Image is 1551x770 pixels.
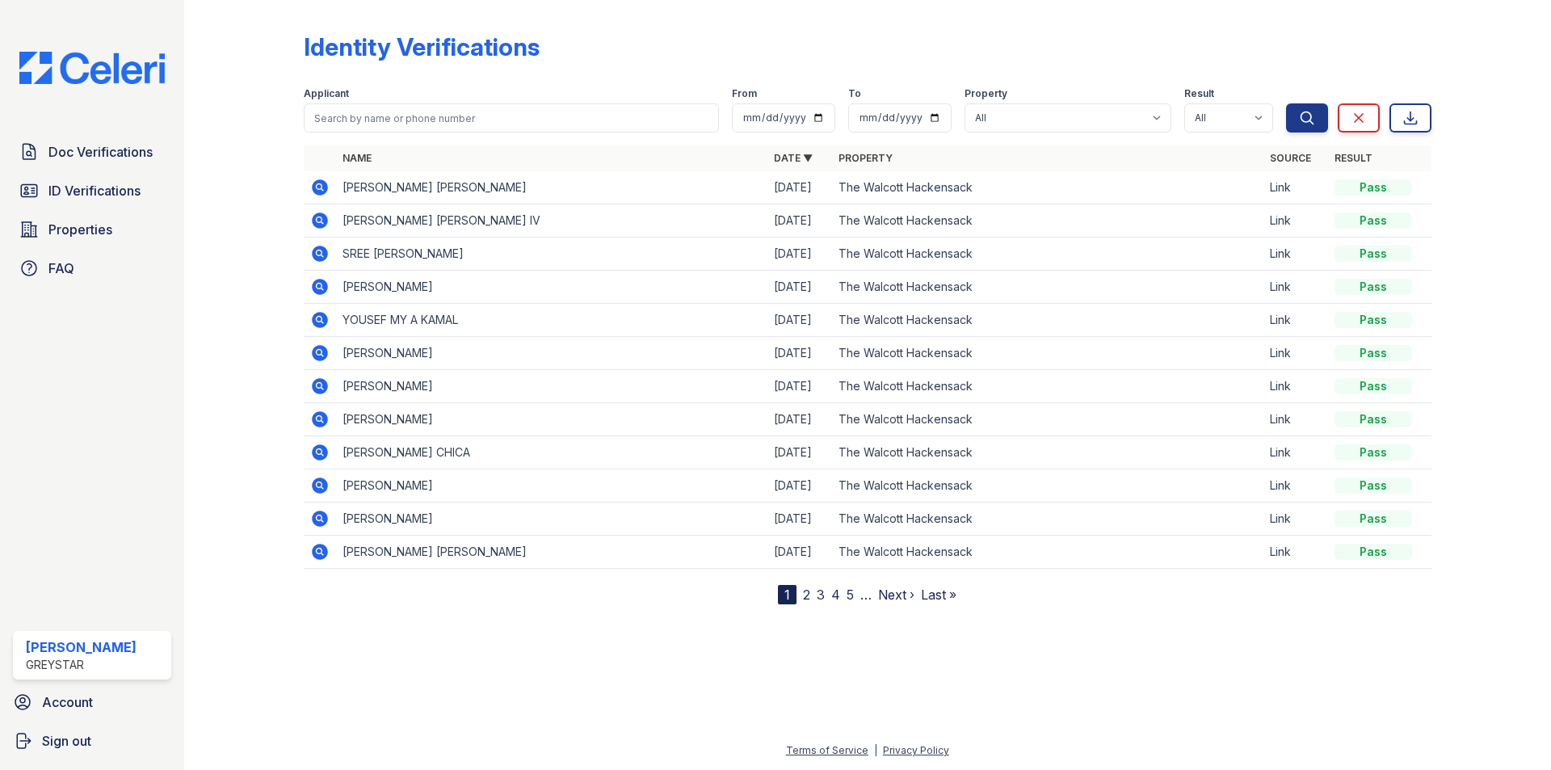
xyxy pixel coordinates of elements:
[1263,171,1328,204] td: Link
[1263,469,1328,503] td: Link
[1335,212,1412,229] div: Pass
[6,725,178,757] a: Sign out
[336,238,767,271] td: SREE [PERSON_NAME]
[1263,238,1328,271] td: Link
[832,238,1263,271] td: The Walcott Hackensack
[42,692,93,712] span: Account
[26,657,137,673] div: Greystar
[343,152,372,164] a: Name
[767,536,832,569] td: [DATE]
[13,175,171,207] a: ID Verifications
[832,403,1263,436] td: The Walcott Hackensack
[1263,370,1328,403] td: Link
[336,436,767,469] td: [PERSON_NAME] CHICA
[304,87,349,100] label: Applicant
[878,587,914,603] a: Next ›
[336,304,767,337] td: YOUSEF MY A KAMAL
[304,103,719,133] input: Search by name or phone number
[1335,279,1412,295] div: Pass
[1263,436,1328,469] td: Link
[767,304,832,337] td: [DATE]
[304,32,540,61] div: Identity Verifications
[832,469,1263,503] td: The Walcott Hackensack
[767,370,832,403] td: [DATE]
[767,271,832,304] td: [DATE]
[1335,312,1412,328] div: Pass
[832,271,1263,304] td: The Walcott Hackensack
[48,181,141,200] span: ID Verifications
[767,503,832,536] td: [DATE]
[13,136,171,168] a: Doc Verifications
[336,503,767,536] td: [PERSON_NAME]
[1184,87,1214,100] label: Result
[1263,337,1328,370] td: Link
[832,171,1263,204] td: The Walcott Hackensack
[767,436,832,469] td: [DATE]
[48,142,153,162] span: Doc Verifications
[832,503,1263,536] td: The Walcott Hackensack
[13,213,171,246] a: Properties
[832,204,1263,238] td: The Walcott Hackensack
[921,587,956,603] a: Last »
[1335,478,1412,494] div: Pass
[883,744,949,756] a: Privacy Policy
[832,304,1263,337] td: The Walcott Hackensack
[6,52,178,84] img: CE_Logo_Blue-a8612792a0a2168367f1c8372b55b34899dd931a85d93a1a3d3e32e68fde9ad4.png
[6,686,178,718] a: Account
[1263,271,1328,304] td: Link
[336,337,767,370] td: [PERSON_NAME]
[1335,179,1412,196] div: Pass
[336,204,767,238] td: [PERSON_NAME] [PERSON_NAME] IV
[839,152,893,164] a: Property
[874,744,877,756] div: |
[1335,345,1412,361] div: Pass
[13,252,171,284] a: FAQ
[1335,411,1412,427] div: Pass
[1335,378,1412,394] div: Pass
[848,87,861,100] label: To
[1263,304,1328,337] td: Link
[732,87,757,100] label: From
[767,204,832,238] td: [DATE]
[1263,204,1328,238] td: Link
[767,171,832,204] td: [DATE]
[831,587,840,603] a: 4
[965,87,1007,100] label: Property
[1263,503,1328,536] td: Link
[1263,403,1328,436] td: Link
[774,152,813,164] a: Date ▼
[860,585,872,604] span: …
[336,536,767,569] td: [PERSON_NAME] [PERSON_NAME]
[817,587,825,603] a: 3
[336,370,767,403] td: [PERSON_NAME]
[1335,246,1412,262] div: Pass
[847,587,854,603] a: 5
[1335,544,1412,560] div: Pass
[336,469,767,503] td: [PERSON_NAME]
[1270,152,1311,164] a: Source
[336,271,767,304] td: [PERSON_NAME]
[48,220,112,239] span: Properties
[1263,536,1328,569] td: Link
[336,403,767,436] td: [PERSON_NAME]
[26,637,137,657] div: [PERSON_NAME]
[1335,152,1372,164] a: Result
[1335,511,1412,527] div: Pass
[1335,444,1412,461] div: Pass
[767,403,832,436] td: [DATE]
[48,259,74,278] span: FAQ
[786,744,868,756] a: Terms of Service
[336,171,767,204] td: [PERSON_NAME] [PERSON_NAME]
[778,585,797,604] div: 1
[832,337,1263,370] td: The Walcott Hackensack
[832,436,1263,469] td: The Walcott Hackensack
[767,337,832,370] td: [DATE]
[803,587,810,603] a: 2
[832,536,1263,569] td: The Walcott Hackensack
[767,238,832,271] td: [DATE]
[832,370,1263,403] td: The Walcott Hackensack
[767,469,832,503] td: [DATE]
[42,731,91,751] span: Sign out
